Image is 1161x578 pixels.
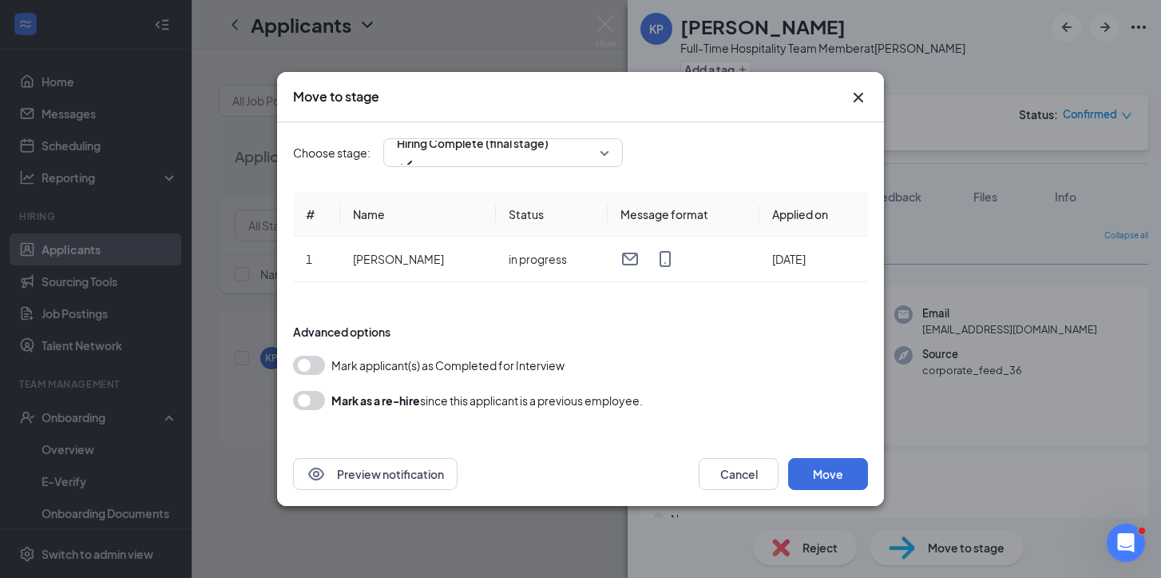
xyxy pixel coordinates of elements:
[397,155,416,174] svg: Checkmark
[331,393,420,408] b: Mark as a re-hire
[496,193,608,237] th: Status
[849,88,868,107] svg: Cross
[397,131,549,155] span: Hiring Complete (final stage)
[620,249,640,269] svg: Email
[293,324,868,340] div: Advanced options
[608,193,759,237] th: Message format
[306,252,312,266] span: 1
[293,193,340,237] th: #
[331,391,643,410] div: since this applicant is a previous employee.
[849,88,868,107] button: Close
[293,88,379,106] h3: Move to stage
[759,193,868,237] th: Applied on
[293,144,370,161] span: Choose stage:
[340,193,496,237] th: Name
[331,356,565,375] span: Mark applicant(s) as Completed for Interview
[1107,524,1145,562] iframe: Intercom live chat
[656,249,675,269] svg: MobileSms
[759,237,868,282] td: [DATE]
[307,464,326,484] svg: Eye
[699,458,779,490] button: Cancel
[496,237,608,282] td: in progress
[293,458,458,490] button: EyePreview notification
[788,458,868,490] button: Move
[340,237,496,282] td: [PERSON_NAME]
